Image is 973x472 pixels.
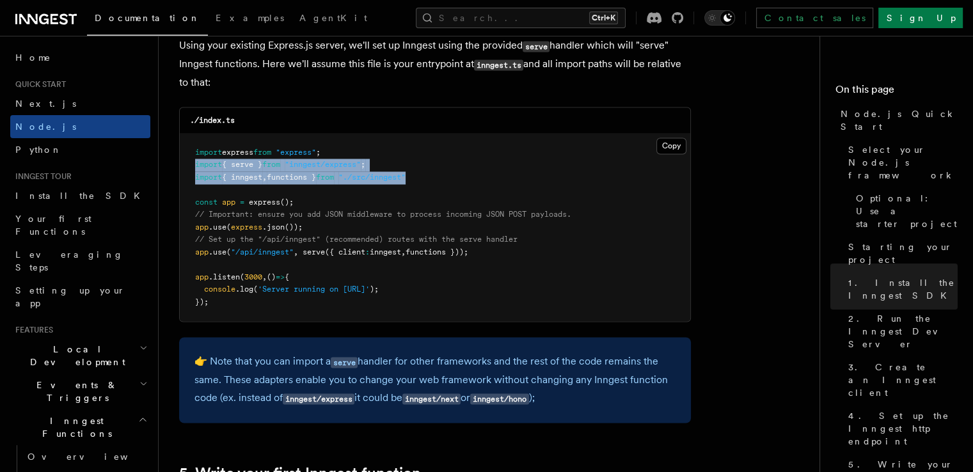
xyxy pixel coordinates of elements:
span: Python [15,145,62,155]
span: Install the SDK [15,191,148,201]
span: Your first Functions [15,214,91,237]
a: 2. Run the Inngest Dev Server [843,307,958,356]
a: 1. Install the Inngest SDK [843,271,958,307]
span: "express" [276,148,316,157]
button: Search...Ctrl+K [416,8,626,28]
span: { [285,272,289,281]
span: Examples [216,13,284,23]
span: // Set up the "/api/inngest" (recommended) routes with the serve handler [195,235,518,244]
a: Node.js Quick Start [835,102,958,138]
span: AgentKit [299,13,367,23]
span: .json [262,223,285,232]
a: Your first Functions [10,207,150,243]
a: Setting up your app [10,279,150,315]
span: app [222,198,235,207]
span: express [249,198,280,207]
a: 4. Set up the Inngest http endpoint [843,404,958,453]
span: from [253,148,271,157]
span: express [222,148,253,157]
span: , [262,272,267,281]
button: Local Development [10,338,150,374]
span: ); [370,285,379,294]
span: Events & Triggers [10,379,139,404]
span: Inngest Functions [10,414,138,440]
span: .listen [209,272,240,281]
span: functions })); [406,248,468,256]
span: => [276,272,285,281]
a: Starting your project [843,235,958,271]
a: Node.js [10,115,150,138]
span: ; [316,148,320,157]
span: (); [280,198,294,207]
span: 3. Create an Inngest client [848,361,958,399]
span: Inngest tour [10,171,72,182]
button: Events & Triggers [10,374,150,409]
span: 'Server running on [URL]' [258,285,370,294]
span: { inngest [222,173,262,182]
a: AgentKit [292,4,375,35]
span: Local Development [10,343,139,368]
span: import [195,148,222,157]
span: Leveraging Steps [15,249,123,272]
span: Documentation [95,13,200,23]
span: 4. Set up the Inngest http endpoint [848,409,958,448]
a: serve [331,355,358,367]
code: inngest/hono [470,393,528,404]
span: functions } [267,173,316,182]
span: import [195,173,222,182]
span: from [316,173,334,182]
code: inngest/next [402,393,461,404]
span: app [195,272,209,281]
p: Using your existing Express.js server, we'll set up Inngest using the provided handler which will... [179,36,691,91]
h4: On this page [835,82,958,102]
a: Python [10,138,150,161]
span: "./src/inngest" [338,173,406,182]
span: () [267,272,276,281]
a: Select your Node.js framework [843,138,958,187]
span: ; [361,160,365,169]
span: { serve } [222,160,262,169]
span: Next.js [15,98,76,109]
button: Inngest Functions [10,409,150,445]
span: app [195,248,209,256]
span: Quick start [10,79,66,90]
span: // Important: ensure you add JSON middleware to process incoming JSON POST payloads. [195,210,571,219]
a: Examples [208,4,292,35]
a: Overview [22,445,150,468]
span: , [401,248,406,256]
code: ./index.ts [190,116,235,125]
span: app [195,223,209,232]
code: inngest.ts [474,59,523,70]
span: Features [10,325,53,335]
span: Select your Node.js framework [848,143,958,182]
span: 2. Run the Inngest Dev Server [848,312,958,350]
span: Setting up your app [15,285,125,308]
span: Overview [28,452,159,462]
a: Optional: Use a starter project [851,187,958,235]
a: Contact sales [756,8,873,28]
a: 3. Create an Inngest client [843,356,958,404]
span: import [195,160,222,169]
span: Home [15,51,51,64]
span: ()); [285,223,303,232]
span: express [231,223,262,232]
span: , [294,248,298,256]
span: inngest [370,248,401,256]
span: : [365,248,370,256]
span: 1. Install the Inngest SDK [848,276,958,302]
span: 3000 [244,272,262,281]
span: Node.js Quick Start [841,107,958,133]
span: const [195,198,218,207]
p: 👉 Note that you can import a handler for other frameworks and the rest of the code remains the sa... [194,352,676,407]
span: Node.js [15,122,76,132]
span: "inngest/express" [285,160,361,169]
code: inngest/express [283,393,354,404]
button: Toggle dark mode [704,10,735,26]
a: Sign Up [878,8,963,28]
a: Documentation [87,4,208,36]
span: .log [235,285,253,294]
span: ( [240,272,244,281]
code: serve [523,41,550,52]
span: ({ client [325,248,365,256]
kbd: Ctrl+K [589,12,618,24]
